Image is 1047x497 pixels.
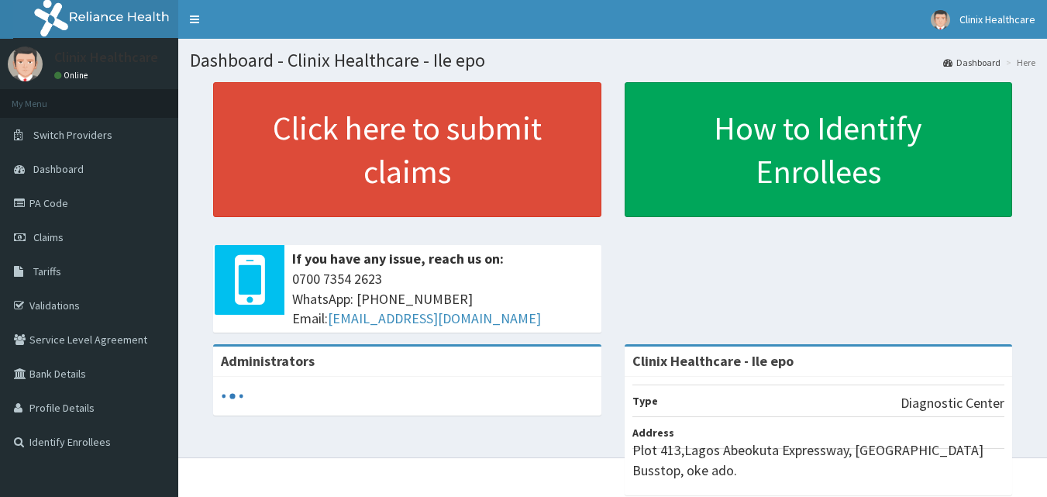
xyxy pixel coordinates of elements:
[959,12,1035,26] span: Clinix Healthcare
[221,385,244,408] svg: audio-loading
[1002,56,1035,69] li: Here
[8,47,43,81] img: User Image
[901,393,1004,413] p: Diagnostic Center
[943,56,1001,69] a: Dashboard
[221,352,315,370] b: Administrators
[632,394,658,408] b: Type
[54,70,91,81] a: Online
[33,230,64,244] span: Claims
[33,264,61,278] span: Tariffs
[292,269,594,329] span: 0700 7354 2623 WhatsApp: [PHONE_NUMBER] Email:
[931,10,950,29] img: User Image
[33,162,84,176] span: Dashboard
[33,128,112,142] span: Switch Providers
[292,250,504,267] b: If you have any issue, reach us on:
[328,309,541,327] a: [EMAIL_ADDRESS][DOMAIN_NAME]
[625,82,1013,217] a: How to Identify Enrollees
[632,440,1005,480] p: Plot 413,Lagos Abeokuta Expressway, [GEOGRAPHIC_DATA] Busstop, oke ado.
[190,50,1035,71] h1: Dashboard - Clinix Healthcare - Ile epo
[632,352,794,370] strong: Clinix Healthcare - Ile epo
[213,82,601,217] a: Click here to submit claims
[54,50,158,64] p: Clinix Healthcare
[632,426,674,440] b: Address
